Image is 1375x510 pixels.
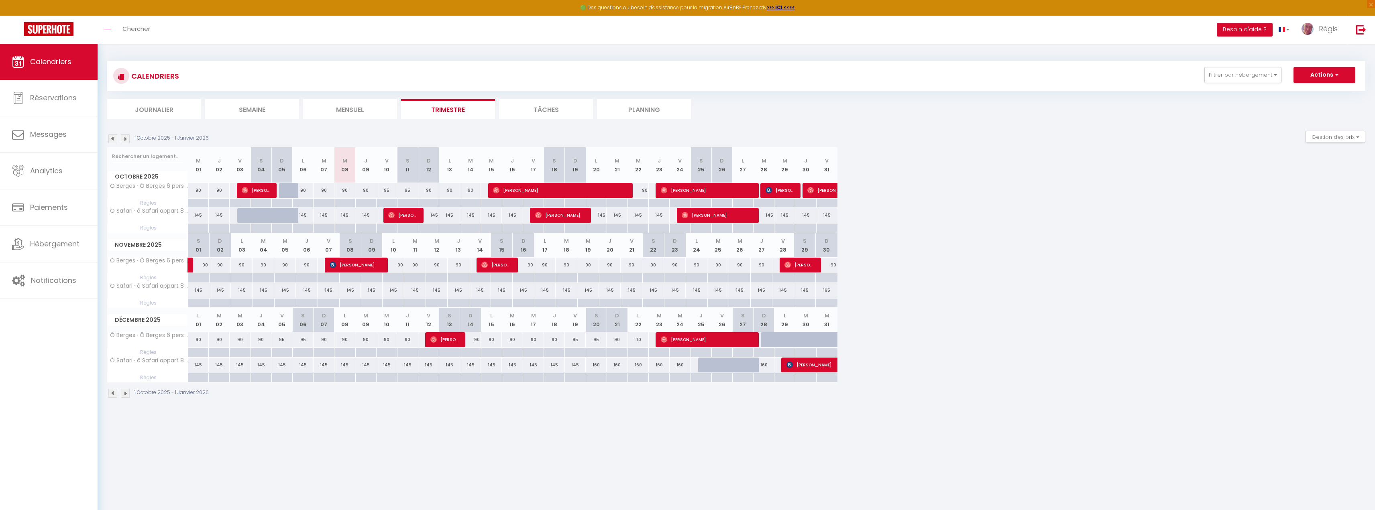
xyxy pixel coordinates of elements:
[238,312,242,319] abbr: M
[1296,16,1348,44] a: ... Régis
[664,233,686,258] th: 23
[460,183,481,198] div: 90
[240,237,243,245] abbr: L
[188,233,210,258] th: 01
[732,147,753,183] th: 27
[732,308,753,332] th: 27
[426,258,448,272] div: 90
[280,312,284,319] abbr: V
[772,283,794,298] div: 145
[364,157,367,165] abbr: J
[711,308,732,332] th: 26
[661,332,751,347] span: [PERSON_NAME]
[1319,24,1338,34] span: Régis
[339,233,361,258] th: 08
[595,157,597,165] abbr: L
[707,283,729,298] div: 145
[670,308,691,332] th: 24
[500,237,503,245] abbr: S
[686,283,707,298] div: 145
[31,275,76,285] span: Notifications
[804,157,807,165] abbr: J
[615,157,619,165] abbr: M
[682,207,751,223] span: [PERSON_NAME]
[816,208,837,223] div: 145
[330,257,378,272] span: [PERSON_NAME]
[253,258,274,272] div: 90
[274,233,296,258] th: 05
[376,147,397,183] th: 10
[261,237,266,245] abbr: M
[355,308,376,332] th: 09
[439,183,460,198] div: 90
[439,147,460,183] th: 13
[741,157,744,165] abbr: L
[188,308,209,332] th: 01
[760,237,763,245] abbr: J
[259,312,263,319] abbr: J
[30,129,67,139] span: Messages
[469,283,491,298] div: 145
[607,308,627,332] th: 21
[230,147,251,183] th: 03
[197,312,200,319] abbr: L
[661,183,751,198] span: [PERSON_NAME]
[556,233,577,258] th: 18
[188,183,209,198] div: 90
[112,149,183,164] input: Rechercher un logement...
[334,147,355,183] th: 08
[242,183,269,198] span: [PERSON_NAME]
[217,312,222,319] abbr: M
[481,208,502,223] div: 145
[292,208,313,223] div: 145
[1302,23,1314,35] img: ...
[392,237,395,245] abbr: L
[209,308,230,332] th: 02
[816,258,837,272] div: 90
[586,147,607,183] th: 20
[209,283,231,298] div: 145
[678,157,682,165] abbr: V
[513,233,534,258] th: 16
[460,308,481,332] th: 14
[774,208,795,223] div: 145
[691,147,711,183] th: 25
[109,183,189,189] span: Ô Berges · Ô Berges 6 pers + bébé, jardin, proche centre
[649,147,670,183] th: 23
[711,147,732,183] th: 26
[532,157,535,165] abbr: V
[361,233,383,258] th: 09
[296,233,318,258] th: 06
[355,183,376,198] div: 90
[370,237,374,245] abbr: D
[794,283,816,298] div: 145
[599,283,621,298] div: 145
[766,183,793,198] span: [PERSON_NAME]
[342,157,347,165] abbr: M
[361,283,383,298] div: 145
[774,308,795,332] th: 29
[318,233,339,258] th: 07
[491,283,513,298] div: 145
[481,308,502,332] th: 15
[318,283,339,298] div: 145
[292,147,313,183] th: 06
[621,258,642,272] div: 90
[355,208,376,223] div: 145
[544,147,565,183] th: 18
[109,208,189,214] span: Ô Safari · ô Safari appart 8 pers + bébé
[108,224,187,232] span: Règles
[376,308,397,332] th: 10
[586,237,591,245] abbr: M
[627,183,648,198] div: 90
[460,208,481,223] div: 145
[707,233,729,258] th: 25
[816,233,837,258] th: 30
[460,147,481,183] th: 14
[108,299,187,307] span: Règles
[608,237,611,245] abbr: J
[534,258,556,272] div: 90
[751,233,772,258] th: 27
[292,308,313,332] th: 06
[418,147,439,183] th: 12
